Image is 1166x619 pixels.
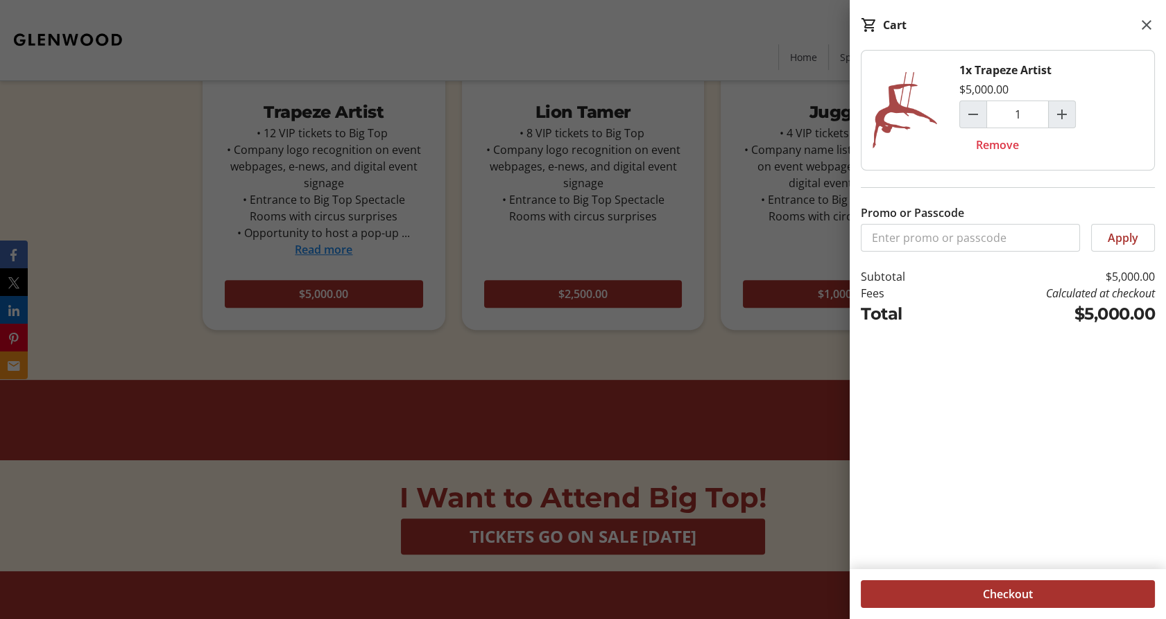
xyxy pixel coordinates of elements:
[983,586,1033,602] span: Checkout
[861,224,1080,252] input: Enter promo or passcode
[861,285,946,302] td: Fees
[959,131,1036,159] button: Remove
[946,302,1155,326] td: $5,000.00
[861,302,946,326] td: Total
[959,81,1009,98] div: $5,000.00
[861,268,946,285] td: Subtotal
[1091,224,1155,252] button: Apply
[861,580,1155,608] button: Checkout
[960,101,986,128] button: Decrement by one
[1108,229,1138,246] span: Apply
[946,268,1155,285] td: $5,000.00
[1049,101,1075,128] button: Increment by one
[883,17,907,33] div: Cart
[959,62,1052,78] div: 1x Trapeze Artist
[976,137,1019,153] span: Remove
[861,51,948,170] img: Trapeze Artist
[946,285,1155,302] td: Calculated at checkout
[861,204,964,221] label: Promo or Passcode
[986,101,1049,128] input: Trapeze Artist Quantity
